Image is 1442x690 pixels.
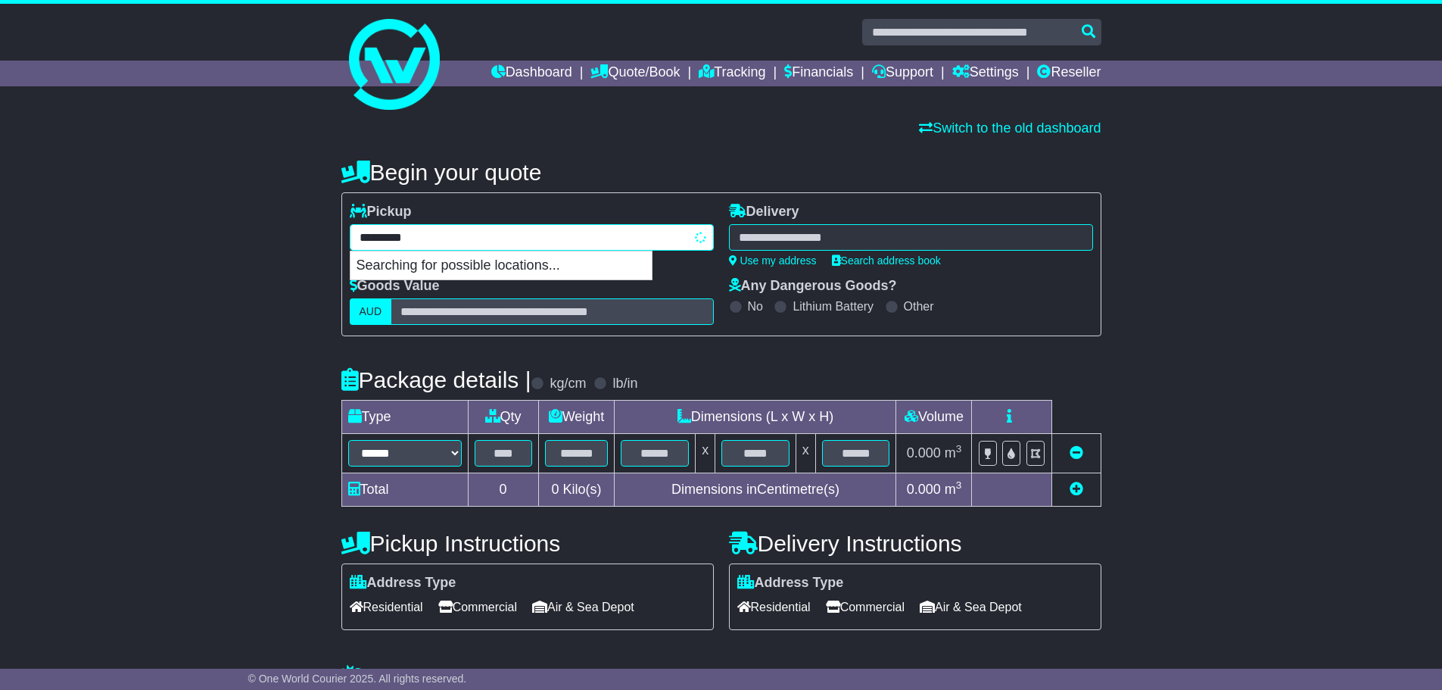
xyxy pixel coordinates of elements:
[350,298,392,325] label: AUD
[952,61,1019,86] a: Settings
[551,482,559,497] span: 0
[1037,61,1101,86] a: Reseller
[438,595,517,619] span: Commercial
[956,443,962,454] sup: 3
[248,673,467,685] span: © One World Courier 2025. All rights reserved.
[796,434,815,473] td: x
[341,401,468,434] td: Type
[341,531,714,556] h4: Pickup Instructions
[550,376,586,392] label: kg/cm
[784,61,853,86] a: Financials
[350,204,412,220] label: Pickup
[341,473,468,507] td: Total
[945,482,962,497] span: m
[615,473,896,507] td: Dimensions in Centimetre(s)
[341,367,531,392] h4: Package details |
[907,445,941,461] span: 0.000
[699,61,765,86] a: Tracking
[696,434,715,473] td: x
[793,299,874,314] label: Lithium Battery
[907,482,941,497] span: 0.000
[350,224,714,251] typeahead: Please provide city
[350,575,456,592] label: Address Type
[1070,482,1083,497] a: Add new item
[491,61,572,86] a: Dashboard
[341,160,1101,185] h4: Begin your quote
[468,401,538,434] td: Qty
[350,595,423,619] span: Residential
[904,299,934,314] label: Other
[737,595,811,619] span: Residential
[590,61,680,86] a: Quote/Book
[532,595,634,619] span: Air & Sea Depot
[919,120,1101,136] a: Switch to the old dashboard
[350,278,440,295] label: Goods Value
[826,595,905,619] span: Commercial
[737,575,844,592] label: Address Type
[832,254,941,267] a: Search address book
[615,401,896,434] td: Dimensions (L x W x H)
[896,401,972,434] td: Volume
[729,531,1101,556] h4: Delivery Instructions
[612,376,637,392] label: lb/in
[468,473,538,507] td: 0
[872,61,933,86] a: Support
[729,254,817,267] a: Use my address
[1070,445,1083,461] a: Remove this item
[341,664,1101,689] h4: Warranty & Insurance
[920,595,1022,619] span: Air & Sea Depot
[956,479,962,491] sup: 3
[538,401,615,434] td: Weight
[538,473,615,507] td: Kilo(s)
[729,204,799,220] label: Delivery
[729,278,897,295] label: Any Dangerous Goods?
[350,251,652,280] p: Searching for possible locations...
[748,299,763,314] label: No
[945,445,962,461] span: m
